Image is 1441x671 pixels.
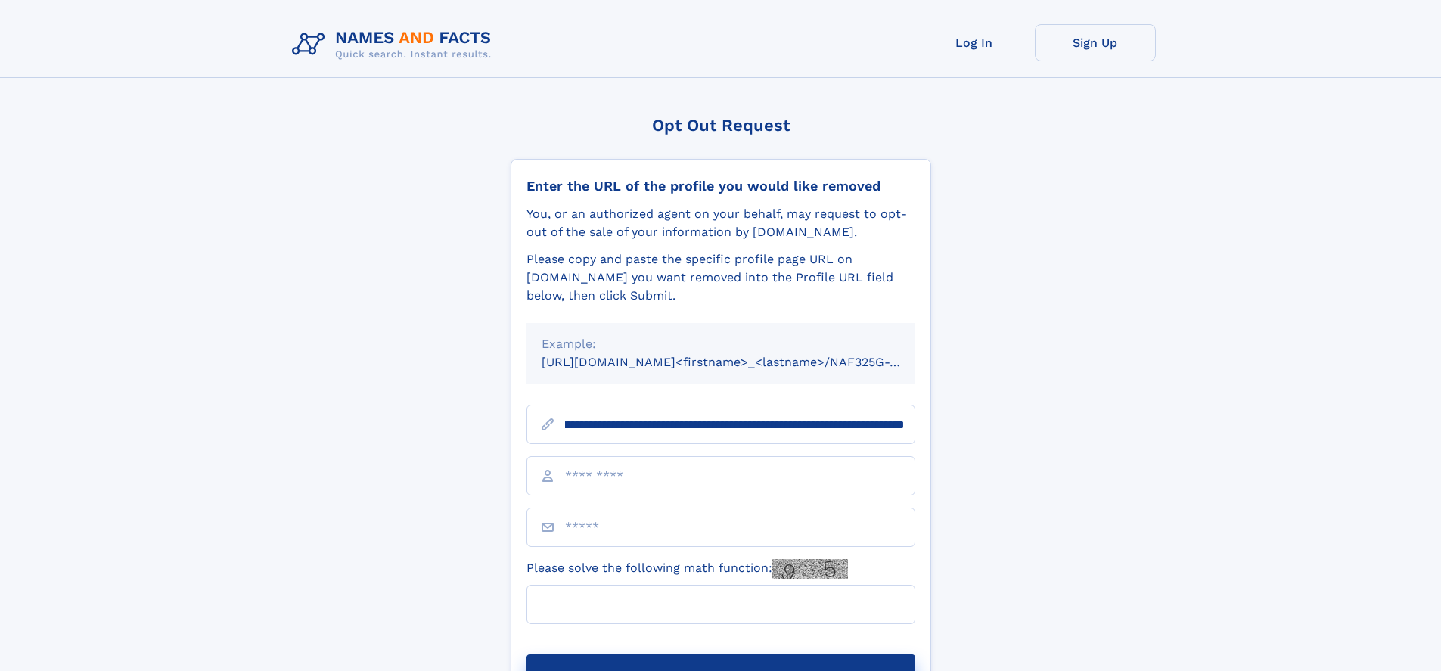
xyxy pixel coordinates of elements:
[914,24,1035,61] a: Log In
[1035,24,1156,61] a: Sign Up
[526,559,848,579] label: Please solve the following math function:
[511,116,931,135] div: Opt Out Request
[286,24,504,65] img: Logo Names and Facts
[526,178,915,194] div: Enter the URL of the profile you would like removed
[526,205,915,241] div: You, or an authorized agent on your behalf, may request to opt-out of the sale of your informatio...
[526,250,915,305] div: Please copy and paste the specific profile page URL on [DOMAIN_NAME] you want removed into the Pr...
[542,355,944,369] small: [URL][DOMAIN_NAME]<firstname>_<lastname>/NAF325G-xxxxxxxx
[542,335,900,353] div: Example:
